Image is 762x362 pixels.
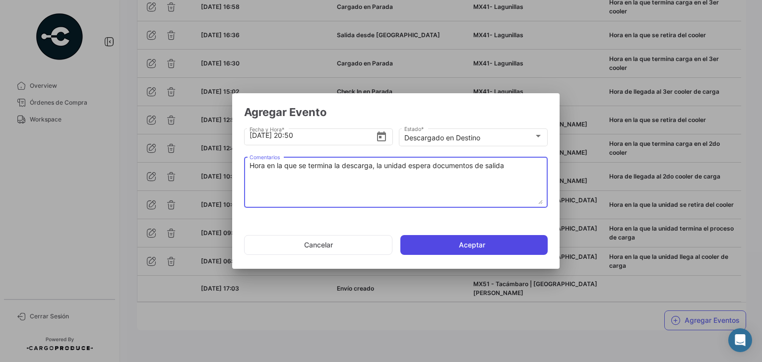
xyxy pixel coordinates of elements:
[250,118,376,153] input: Seleccionar una fecha
[728,328,752,352] div: Abrir Intercom Messenger
[404,133,480,142] mat-select-trigger: Descargado en Destino
[244,105,548,119] h2: Agregar Evento
[400,235,548,255] button: Aceptar
[376,130,387,141] button: Open calendar
[244,235,392,255] button: Cancelar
